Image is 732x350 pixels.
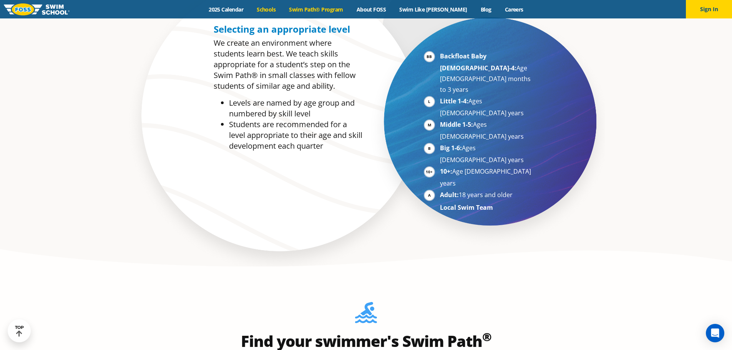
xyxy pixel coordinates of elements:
span: Selecting an appropriate level [214,23,350,35]
strong: Local Swim Team [440,203,493,212]
li: Levels are named by age group and numbered by skill level [229,98,362,119]
li: 18 years and older [440,189,534,201]
a: Swim Like [PERSON_NAME] [393,6,474,13]
strong: Middle 1-5: [440,120,473,129]
a: Swim Path® Program [282,6,350,13]
li: Ages [DEMOGRAPHIC_DATA] years [440,119,534,142]
strong: Backfloat Baby [DEMOGRAPHIC_DATA]-4: [440,52,516,72]
div: Open Intercom Messenger [706,324,724,342]
li: Age [DEMOGRAPHIC_DATA] months to 3 years [440,51,534,95]
strong: 10+: [440,167,452,176]
strong: Big 1-6: [440,144,462,152]
strong: Adult: [440,191,459,199]
a: Schools [250,6,282,13]
strong: Little 1-4: [440,97,468,105]
a: Careers [498,6,530,13]
li: Students are recommended for a level appropriate to their age and skill development each quarter [229,119,362,151]
img: Foss-Location-Swimming-Pool-Person.svg [355,302,377,328]
p: We create an environment where students learn best. We teach skills appropriate for a student’s s... [214,38,362,91]
li: Ages [DEMOGRAPHIC_DATA] years [440,96,534,118]
img: FOSS Swim School Logo [4,3,70,15]
li: Ages [DEMOGRAPHIC_DATA] years [440,143,534,165]
a: About FOSS [350,6,393,13]
sup: ® [482,329,491,345]
a: 2025 Calendar [202,6,250,13]
a: Blog [474,6,498,13]
li: Age [DEMOGRAPHIC_DATA] years [440,166,534,189]
div: TOP [15,325,24,337]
